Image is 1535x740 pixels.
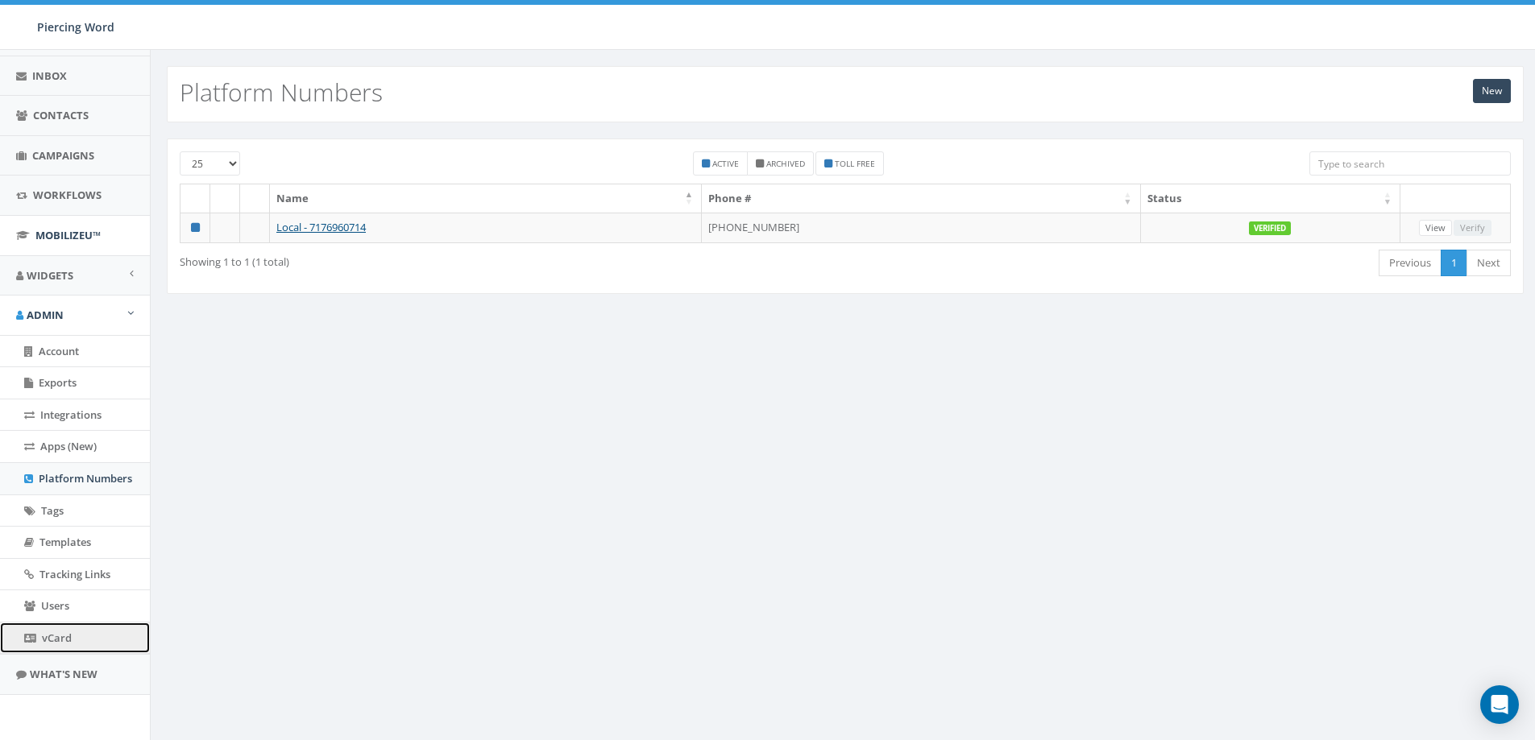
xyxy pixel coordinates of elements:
span: Integrations [40,407,102,422]
span: Piercing Word [37,19,114,35]
a: New [1473,79,1511,103]
span: Users [41,598,69,613]
span: Templates [39,535,91,549]
a: Local - 7176960714 [276,220,366,234]
span: Inbox [32,68,67,83]
span: Contacts [33,108,89,122]
span: Tracking Links [39,567,110,581]
small: Active [712,158,739,169]
input: Type to search [1309,151,1511,176]
span: Widgets [27,268,73,283]
div: Showing 1 to 1 (1 total) [180,248,720,270]
a: Next [1467,250,1511,276]
div: Open Intercom Messenger [1480,685,1519,724]
span: Account [39,344,79,358]
span: Workflows [33,188,102,202]
th: Name: activate to sort column descending [270,184,702,213]
th: Status: activate to sort column ascending [1141,184,1401,213]
a: View [1419,220,1452,237]
span: MobilizeU™ [35,228,101,242]
span: Campaigns [32,148,94,163]
span: vCard [42,630,72,645]
td: [PHONE_NUMBER] [702,213,1140,243]
span: What's New [30,667,97,681]
a: Previous [1379,250,1442,276]
th: Phone #: activate to sort column ascending [702,184,1140,213]
small: Archived [766,158,805,169]
span: Tags [41,503,64,518]
a: 1 [1441,250,1467,276]
small: Toll Free [835,158,875,169]
span: Apps (New) [40,439,97,453]
label: Verified [1249,221,1291,236]
span: Admin [27,308,64,322]
span: Platform Numbers [39,471,132,486]
span: Exports [39,375,77,390]
h2: Platform Numbers [180,79,383,105]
